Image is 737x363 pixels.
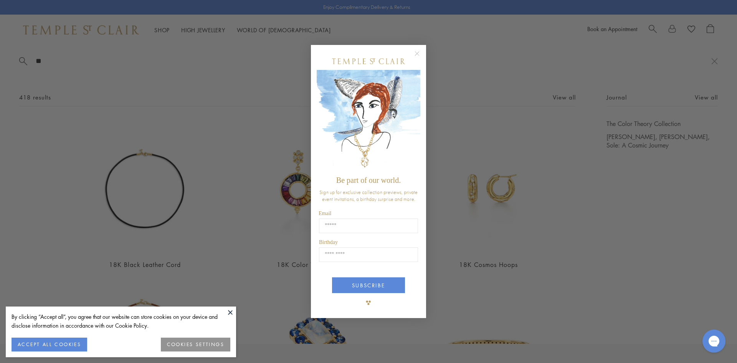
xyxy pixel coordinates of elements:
span: Email [319,211,331,216]
span: Birthday [319,239,338,245]
img: TSC [361,295,376,310]
span: Be part of our world. [336,176,401,184]
span: Sign up for exclusive collection previews, private event invitations, a birthday surprise and more. [319,189,418,202]
img: c4a9eb12-d91a-4d4a-8ee0-386386f4f338.jpeg [317,70,420,172]
button: ACCEPT ALL COOKIES [12,338,87,351]
button: SUBSCRIBE [332,277,405,293]
iframe: Gorgias live chat messenger [699,327,729,355]
button: COOKIES SETTINGS [161,338,230,351]
div: By clicking “Accept all”, you agree that our website can store cookies on your device and disclos... [12,312,230,330]
button: Close dialog [416,53,426,62]
img: Temple St. Clair [332,58,405,64]
input: Email [319,219,418,233]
